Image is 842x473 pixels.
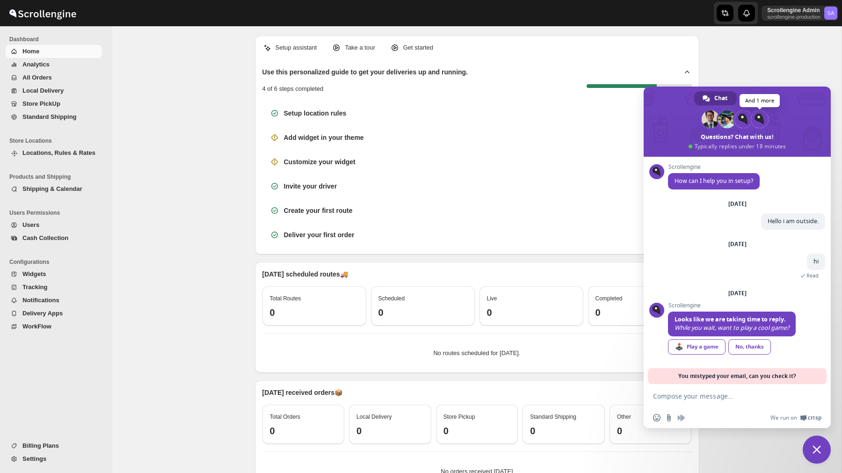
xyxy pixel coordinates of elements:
[270,349,684,358] p: No routes scheduled for [DATE].
[22,74,52,81] span: All Orders
[6,268,102,281] button: Widgets
[768,217,819,225] span: Hello i am outside.
[595,307,684,318] h3: 0
[6,294,102,307] button: Notifications
[694,91,737,105] a: Chat
[728,291,747,296] div: [DATE]
[9,209,106,217] span: Users Permissions
[487,307,576,318] h3: 0
[9,173,106,181] span: Products and Shipping
[6,439,102,452] button: Billing Plans
[617,414,631,420] span: Other
[262,84,324,94] p: 4 of 6 steps completed
[378,295,405,302] span: Scheduled
[806,272,819,279] span: Read
[714,91,727,105] span: Chat
[22,185,82,192] span: Shipping & Calendar
[270,307,359,318] h3: 0
[22,149,95,156] span: Locations, Rules & Rates
[22,442,59,449] span: Billing Plans
[262,388,692,397] p: [DATE] received orders 📦
[9,258,106,266] span: Configurations
[284,157,356,167] h3: Customize your widget
[22,270,46,277] span: Widgets
[22,297,59,304] span: Notifications
[668,164,760,170] span: Scrollengine
[827,10,835,16] text: SA
[284,230,355,240] h3: Deliver your first order
[276,43,317,52] p: Setup assistant
[653,384,803,408] textarea: Compose your message...
[738,91,780,105] a: Help
[378,307,467,318] h3: 0
[22,284,47,291] span: Tracking
[728,241,747,247] div: [DATE]
[803,436,831,464] a: Close chat
[22,455,46,462] span: Settings
[356,414,392,420] span: Local Delivery
[767,14,820,20] p: scrollengine-production
[675,324,789,332] span: While you wait, want to play a cool game?
[677,414,685,422] span: Audio message
[617,425,684,437] h3: 0
[22,100,60,107] span: Store PickUp
[6,320,102,333] button: WorkFlow
[270,425,337,437] h3: 0
[356,425,424,437] h3: 0
[813,257,819,265] span: hi
[653,414,661,422] span: Insert an emoji
[6,232,102,245] button: Cash Collection
[675,343,683,350] span: 🕹️
[22,234,68,241] span: Cash Collection
[770,414,821,422] a: We run onCrisp
[6,307,102,320] button: Delivery Apps
[443,425,511,437] h3: 0
[403,43,433,52] p: Get started
[284,206,353,215] h3: Create your first route
[728,339,771,355] a: No, thanks
[770,414,797,422] span: We run on
[443,414,475,420] span: Store Pickup
[762,6,838,21] button: User menu
[6,146,102,160] button: Locations, Rules & Rates
[6,281,102,294] button: Tracking
[678,368,796,384] span: You mistyped your email, can you check it?
[284,182,337,191] h3: Invite your driver
[284,133,364,142] h3: Add widget in your theme
[6,452,102,466] button: Settings
[767,7,820,14] p: Scrollengine Admin
[345,43,375,52] p: Take a tour
[668,339,726,355] a: Play a game
[6,71,102,84] button: All Orders
[22,87,64,94] span: Local Delivery
[22,323,51,330] span: WorkFlow
[6,45,102,58] button: Home
[824,7,837,20] span: Scrollengine Admin
[758,91,771,105] span: Help
[262,269,692,279] p: [DATE] scheduled routes 🚚
[530,414,576,420] span: Standard Shipping
[530,425,597,437] h3: 0
[270,414,300,420] span: Total Orders
[6,182,102,196] button: Shipping & Calendar
[808,414,821,422] span: Crisp
[9,137,106,145] span: Store Locations
[270,295,301,302] span: Total Routes
[7,1,78,25] img: ScrollEngine
[487,295,497,302] span: Live
[22,113,77,120] span: Standard Shipping
[22,221,39,228] span: Users
[262,67,468,77] h2: Use this personalized guide to get your deliveries up and running.
[6,218,102,232] button: Users
[728,201,747,207] div: [DATE]
[6,58,102,71] button: Analytics
[595,295,623,302] span: Completed
[668,302,796,309] span: Scrollengine
[665,414,673,422] span: Send a file
[675,177,753,185] span: How can I help you in setup?
[22,310,63,317] span: Delivery Apps
[22,48,39,55] span: Home
[9,36,106,43] span: Dashboard
[675,315,786,323] span: Looks like we are taking time to reply.
[284,109,347,118] h3: Setup location rules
